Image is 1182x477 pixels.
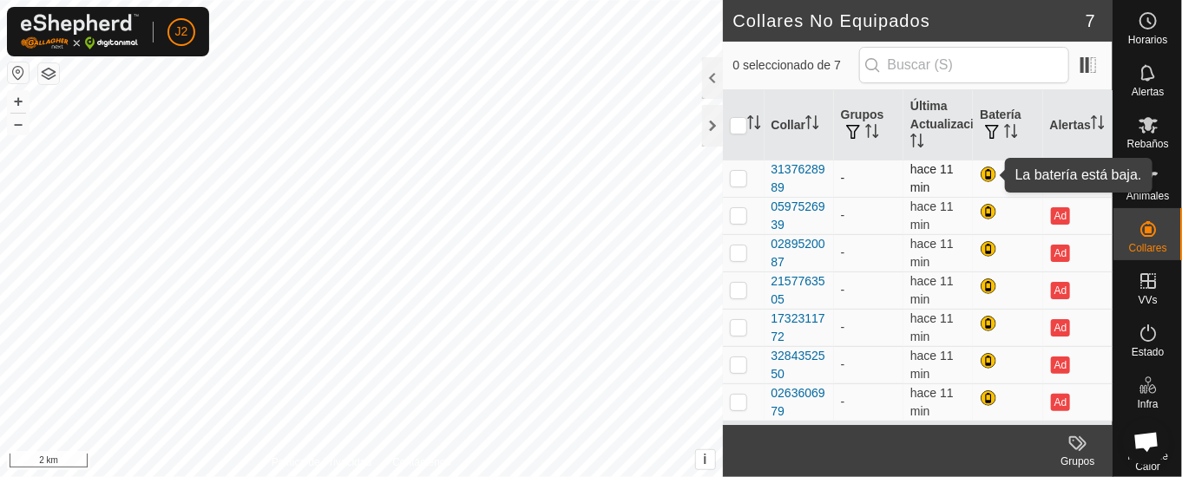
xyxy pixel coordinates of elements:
[772,347,827,383] div: 3284352550
[910,386,954,418] span: 6 oct 2025, 21:05
[1043,90,1113,160] th: Alertas
[1132,87,1164,97] span: Alertas
[175,23,188,41] span: J2
[772,160,827,197] div: 3137628989
[910,199,954,232] span: 6 oct 2025, 21:05
[772,384,827,421] div: 0263606979
[834,309,903,346] td: -
[834,160,903,197] td: -
[973,90,1042,160] th: Batería
[747,118,761,132] p-sorticon: Activar para ordenar
[1128,243,1166,253] span: Collares
[910,237,954,269] span: 6 oct 2025, 21:05
[910,162,954,194] span: 6 oct 2025, 21:05
[805,118,819,132] p-sorticon: Activar para ordenar
[1128,35,1167,45] span: Horarios
[1132,347,1164,357] span: Estado
[834,383,903,421] td: -
[1126,191,1169,201] span: Animales
[834,197,903,234] td: -
[1086,8,1095,34] span: 7
[1126,139,1168,149] span: Rebaños
[1051,394,1070,411] button: Ad
[272,454,371,470] a: Política de Privacidad
[910,136,924,150] p-sorticon: Activar para ordenar
[1051,282,1070,299] button: Ad
[8,91,29,112] button: +
[1051,207,1070,225] button: Ad
[1123,418,1170,465] div: Chat abierto
[910,274,954,306] span: 6 oct 2025, 21:05
[834,346,903,383] td: -
[834,90,903,160] th: Grupos
[834,271,903,309] td: -
[765,90,834,160] th: Collar
[733,10,1086,31] h2: Collares No Equipados
[865,127,879,140] p-sorticon: Activar para ordenar
[733,56,859,75] span: 0 seleccionado de 7
[8,114,29,134] button: –
[1118,451,1178,472] span: Mapa de Calor
[1137,399,1158,409] span: Infra
[1051,319,1070,337] button: Ad
[772,198,827,234] div: 0597526939
[703,452,706,467] span: i
[1004,127,1018,140] p-sorticon: Activar para ordenar
[910,349,954,381] span: 6 oct 2025, 21:05
[1051,245,1070,262] button: Ad
[772,235,827,271] div: 0289520087
[772,310,827,346] div: 1732311772
[1043,454,1113,469] div: Grupos
[903,90,973,160] th: Última Actualización
[910,311,954,343] span: 6 oct 2025, 21:05
[834,234,903,271] td: -
[772,272,827,309] div: 2157763505
[21,14,139,49] img: Logo Gallagher
[1091,118,1105,132] p-sorticon: Activar para ordenar
[1051,170,1070,187] button: Ad
[1138,295,1157,305] span: VVs
[859,47,1069,83] input: Buscar (S)
[696,450,715,469] button: i
[392,454,450,470] a: Contáctenos
[1051,356,1070,374] button: Ad
[38,63,59,84] button: Capas del Mapa
[8,62,29,83] button: Restablecer Mapa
